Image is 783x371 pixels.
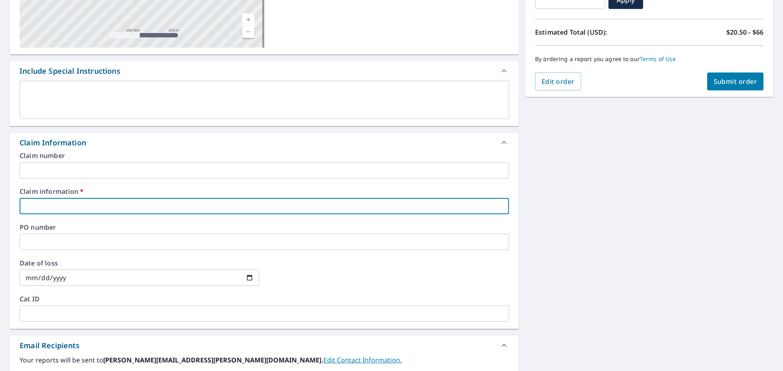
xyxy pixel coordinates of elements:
[10,133,519,152] div: Claim Information
[20,260,259,266] label: Date of loss
[542,77,575,86] span: Edit order
[242,26,254,38] a: Current Level 17, Zoom Out
[535,55,763,63] p: By ordering a report you agree to our
[20,224,509,231] label: PO number
[726,27,763,37] p: $20.50 - $66
[20,152,509,159] label: Claim number
[20,296,509,302] label: Cat ID
[535,27,649,37] p: Estimated Total (USD):
[103,356,323,364] b: [PERSON_NAME][EMAIL_ADDRESS][PERSON_NAME][DOMAIN_NAME].
[20,355,509,365] label: Your reports will be sent to
[20,137,86,148] div: Claim Information
[640,55,676,63] a: Terms of Use
[20,66,120,77] div: Include Special Instructions
[323,356,402,364] a: EditContactInfo
[10,336,519,355] div: Email Recipients
[714,77,757,86] span: Submit order
[10,61,519,81] div: Include Special Instructions
[242,13,254,26] a: Current Level 17, Zoom In
[535,72,581,90] button: Edit order
[20,340,80,351] div: Email Recipients
[707,72,764,90] button: Submit order
[20,188,509,195] label: Claim information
